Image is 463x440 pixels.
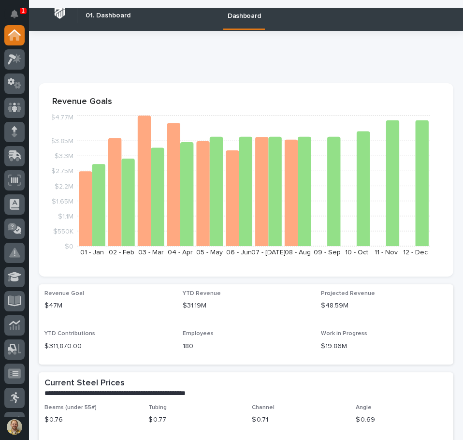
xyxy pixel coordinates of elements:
tspan: $3.3M [55,153,73,160]
span: Channel [252,405,275,411]
span: YTD Revenue [183,291,221,296]
text: 12 - Dec [403,249,428,256]
h2: Current Steel Prices [44,378,125,389]
text: 11 - Nov [375,249,398,256]
p: $47M [44,301,171,311]
img: Workspace Logo [51,4,69,22]
tspan: $3.85M [51,138,73,145]
p: Revenue Goals [52,97,440,107]
p: $48.59M [321,301,448,311]
span: YTD Contributions [44,331,95,337]
div: Notifications1 [12,10,25,25]
tspan: $2.75M [51,168,73,175]
span: Angle [356,405,372,411]
tspan: $1.65M [52,198,73,205]
span: Work in Progress [321,331,367,337]
text: 01 - Jan [80,249,104,256]
button: users-avatar [4,417,25,437]
tspan: $0 [65,243,73,250]
p: $ 0.69 [356,415,448,425]
text: 05 - May [196,249,223,256]
tspan: $1.1M [58,213,73,220]
text: 02 - Feb [109,249,134,256]
p: $ 0.71 [252,415,344,425]
tspan: $2.2M [55,183,73,190]
text: 09 - Sep [314,249,341,256]
p: $ 311,870.00 [44,341,171,352]
text: 04 - Apr [168,249,193,256]
p: 1 [21,7,25,14]
text: 03 - Mar [138,249,164,256]
span: Tubing [148,405,167,411]
text: 08 - Aug [285,249,311,256]
button: Notifications [4,4,25,24]
text: 10 - Oct [345,249,368,256]
p: $ 0.77 [148,415,241,425]
tspan: $550K [53,228,73,235]
p: $31.19M [183,301,309,311]
span: Beams (under 55#) [44,405,97,411]
tspan: $4.77M [51,114,73,121]
span: Employees [183,331,214,337]
text: 06 - Jun [226,249,252,256]
p: $ 0.76 [44,415,137,425]
h2: 01. Dashboard [86,12,130,20]
p: $19.86M [321,341,448,352]
span: Projected Revenue [321,291,375,296]
span: Revenue Goal [44,291,84,296]
p: 180 [183,341,309,352]
text: 07 - [DATE] [251,249,286,256]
